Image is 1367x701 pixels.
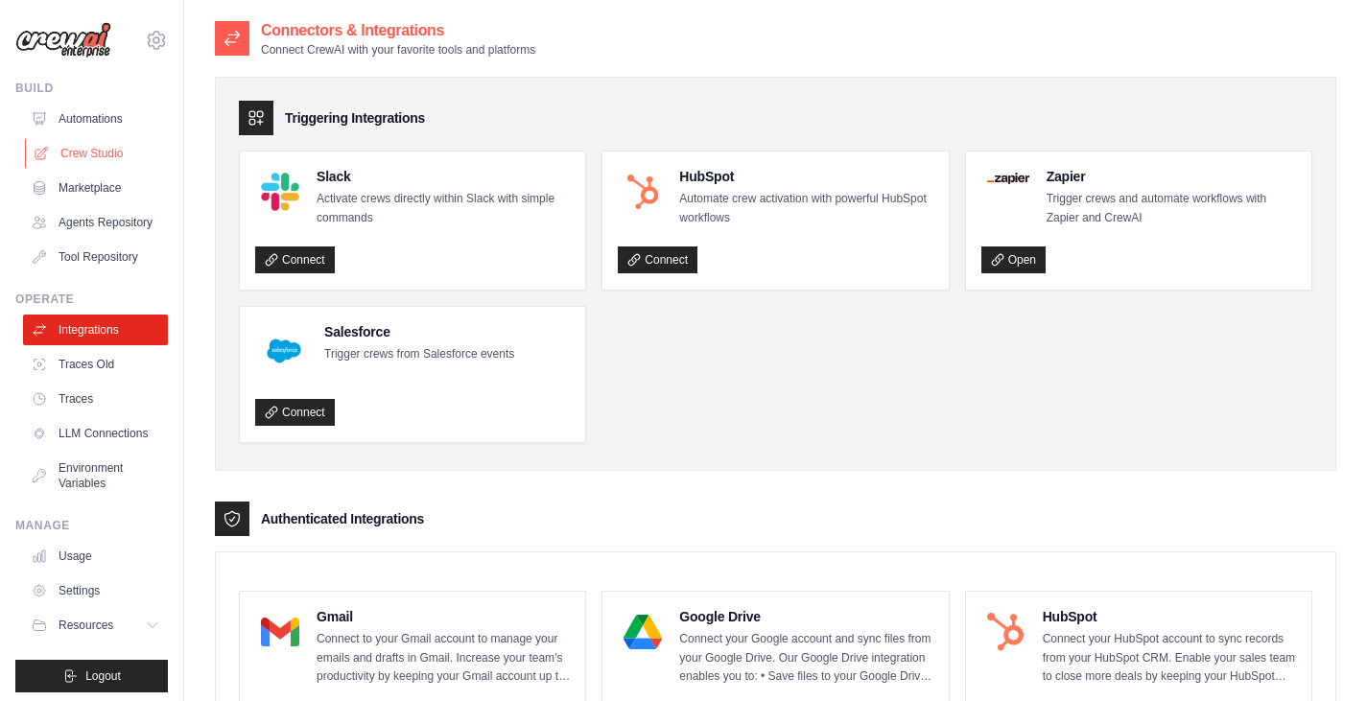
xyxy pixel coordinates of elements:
[324,345,514,364] p: Trigger crews from Salesforce events
[1043,630,1296,687] p: Connect your HubSpot account to sync records from your HubSpot CRM. Enable your sales team to clo...
[23,207,168,238] a: Agents Repository
[15,22,111,58] img: Logo
[15,81,168,96] div: Build
[23,575,168,606] a: Settings
[261,173,299,211] img: Slack Logo
[23,384,168,414] a: Traces
[15,660,168,692] button: Logout
[261,19,535,42] h2: Connectors & Integrations
[679,190,932,227] p: Automate crew activation with powerful HubSpot workflows
[23,242,168,272] a: Tool Repository
[618,246,697,273] a: Connect
[23,541,168,572] a: Usage
[23,610,168,641] button: Resources
[987,173,1029,184] img: Zapier Logo
[324,322,514,341] h4: Salesforce
[317,630,570,687] p: Connect to your Gmail account to manage your emails and drafts in Gmail. Increase your team’s pro...
[23,453,168,499] a: Environment Variables
[317,167,570,186] h4: Slack
[59,618,113,633] span: Resources
[624,173,662,211] img: HubSpot Logo
[23,418,168,449] a: LLM Connections
[679,630,932,687] p: Connect your Google account and sync files from your Google Drive. Our Google Drive integration e...
[679,167,932,186] h4: HubSpot
[1047,190,1296,227] p: Trigger crews and automate workflows with Zapier and CrewAI
[261,42,535,58] p: Connect CrewAI with your favorite tools and platforms
[285,108,425,128] h3: Triggering Integrations
[261,328,307,374] img: Salesforce Logo
[261,613,299,651] img: Gmail Logo
[85,668,121,684] span: Logout
[1047,167,1296,186] h4: Zapier
[255,246,335,273] a: Connect
[23,173,168,203] a: Marketplace
[261,509,424,528] h3: Authenticated Integrations
[25,138,170,169] a: Crew Studio
[23,315,168,345] a: Integrations
[624,613,662,651] img: Google Drive Logo
[317,190,570,227] p: Activate crews directly within Slack with simple commands
[15,518,168,533] div: Manage
[981,246,1046,273] a: Open
[23,104,168,134] a: Automations
[679,607,932,626] h4: Google Drive
[317,607,570,626] h4: Gmail
[987,613,1025,651] img: HubSpot Logo
[255,399,335,426] a: Connect
[23,349,168,380] a: Traces Old
[1043,607,1296,626] h4: HubSpot
[15,292,168,307] div: Operate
